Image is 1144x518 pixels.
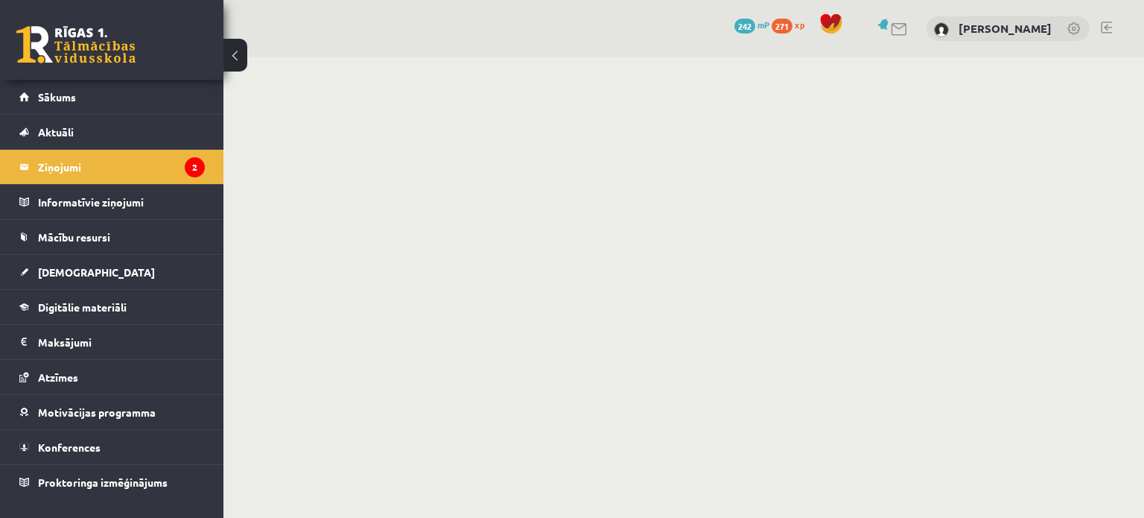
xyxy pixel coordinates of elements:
a: Proktoringa izmēģinājums [19,465,205,499]
a: Motivācijas programma [19,395,205,429]
span: Konferences [38,440,101,454]
a: Sākums [19,80,205,114]
span: Atzīmes [38,370,78,384]
a: [PERSON_NAME] [959,21,1052,36]
span: Proktoringa izmēģinājums [38,476,168,489]
span: [DEMOGRAPHIC_DATA] [38,265,155,279]
a: Digitālie materiāli [19,290,205,324]
a: Aktuāli [19,115,205,149]
img: Helēna Tīna Dubrovska [934,22,949,37]
span: Mācību resursi [38,230,110,244]
a: Konferences [19,430,205,464]
span: 242 [734,19,755,34]
a: 271 xp [772,19,812,31]
a: Informatīvie ziņojumi [19,185,205,219]
a: Atzīmes [19,360,205,394]
legend: Informatīvie ziņojumi [38,185,205,219]
a: 242 mP [734,19,769,31]
span: xp [795,19,804,31]
span: 271 [772,19,792,34]
a: Mācību resursi [19,220,205,254]
a: [DEMOGRAPHIC_DATA] [19,255,205,289]
i: 2 [185,157,205,177]
span: mP [757,19,769,31]
span: Motivācijas programma [38,405,156,419]
legend: Ziņojumi [38,150,205,184]
span: Digitālie materiāli [38,300,127,314]
span: Sākums [38,90,76,104]
a: Ziņojumi2 [19,150,205,184]
span: Aktuāli [38,125,74,139]
legend: Maksājumi [38,325,205,359]
a: Rīgas 1. Tālmācības vidusskola [16,26,136,63]
a: Maksājumi [19,325,205,359]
